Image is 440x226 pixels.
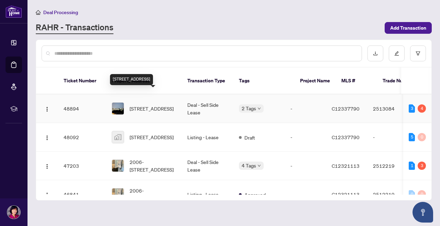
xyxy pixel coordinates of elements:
[244,134,255,141] span: Draft
[233,68,295,94] th: Tags
[257,107,261,110] span: down
[367,180,416,209] td: 2512219
[418,162,426,170] div: 3
[285,94,326,123] td: -
[182,94,233,123] td: Deal - Sell Side Lease
[367,123,416,152] td: -
[244,191,266,198] span: Approved
[44,164,50,169] img: Logo
[242,104,256,112] span: 2 Tags
[332,134,360,140] span: C12337790
[377,68,425,94] th: Trade Number
[367,152,416,180] td: 2512219
[44,106,50,112] img: Logo
[373,51,378,56] span: download
[336,68,377,94] th: MLS #
[112,188,124,200] img: thumbnail-img
[42,189,53,200] button: Logo
[58,123,106,152] td: 48092
[182,68,233,94] th: Transaction Type
[42,160,53,171] button: Logo
[58,94,106,123] td: 48894
[58,180,106,209] td: 46841
[409,133,415,141] div: 5
[367,45,383,61] button: download
[332,105,360,112] span: C12337790
[58,152,106,180] td: 47203
[257,164,261,167] span: down
[394,51,399,56] span: edit
[182,123,233,152] td: Listing - Lease
[36,22,113,34] a: RAHR - Transactions
[112,103,124,114] img: thumbnail-img
[332,163,360,169] span: C12321113
[409,104,415,113] div: 3
[390,22,426,33] span: Add Transaction
[295,68,336,94] th: Project Name
[182,152,233,180] td: Deal - Sell Side Lease
[332,191,360,197] span: C12321113
[110,74,153,85] div: [STREET_ADDRESS]
[36,10,41,15] span: home
[412,202,433,223] button: Open asap
[182,180,233,209] td: Listing - Lease
[418,133,426,141] div: 0
[43,9,78,16] span: Deal Processing
[418,104,426,113] div: 4
[7,206,20,219] img: Profile Icon
[130,187,176,202] span: 2006-[STREET_ADDRESS]
[418,190,426,198] div: 0
[285,180,326,209] td: -
[410,45,426,61] button: filter
[58,68,106,94] th: Ticket Number
[130,133,174,141] span: [STREET_ADDRESS]
[112,131,124,143] img: thumbnail-img
[5,5,22,18] img: logo
[385,22,432,34] button: Add Transaction
[367,94,416,123] td: 2513084
[389,45,405,61] button: edit
[112,160,124,172] img: thumbnail-img
[44,192,50,198] img: Logo
[42,103,53,114] button: Logo
[130,158,176,173] span: 2006-[STREET_ADDRESS]
[416,51,420,56] span: filter
[44,135,50,141] img: Logo
[242,162,256,169] span: 4 Tags
[42,132,53,143] button: Logo
[409,162,415,170] div: 1
[409,190,415,198] div: 0
[285,123,326,152] td: -
[285,152,326,180] td: -
[106,68,182,94] th: Property Address
[130,105,174,112] span: [STREET_ADDRESS]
